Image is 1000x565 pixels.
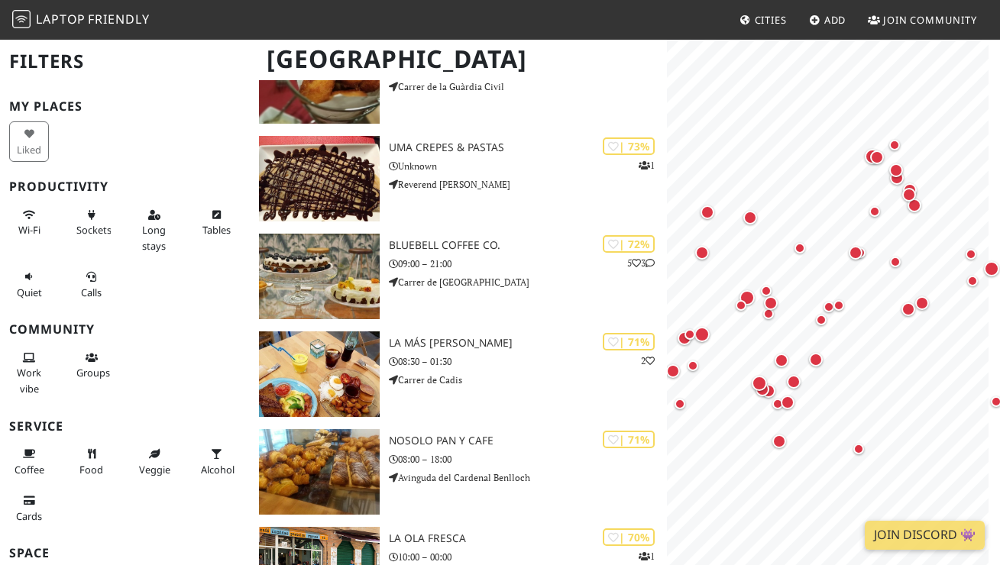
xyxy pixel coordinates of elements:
h3: Productivity [9,179,241,194]
span: Join Community [883,13,977,27]
div: Map marker [697,202,717,222]
div: Map marker [757,282,775,300]
div: Map marker [736,287,758,308]
p: Reverend [PERSON_NAME] [389,177,667,192]
a: Uma Crepes & Pastas | 73% 1 Uma Crepes & Pastas Unknown Reverend [PERSON_NAME] [250,136,666,221]
button: Tables [196,202,236,243]
span: Stable Wi-Fi [18,223,40,237]
div: | 73% [603,137,655,155]
button: Groups [72,345,112,386]
div: Map marker [749,373,770,394]
h3: Community [9,322,241,337]
button: Calls [72,264,112,305]
p: 5 3 [627,256,655,270]
h3: Bluebell Coffee Co. [389,239,667,252]
div: Map marker [675,328,694,348]
div: Map marker [752,379,772,399]
div: Map marker [812,311,830,329]
div: Map marker [684,357,702,375]
h3: Service [9,419,241,434]
div: Map marker [681,325,699,344]
p: Unknown [389,159,667,173]
div: | 70% [603,528,655,546]
a: Join Discord 👾 [865,521,985,550]
a: Add [803,6,853,34]
p: Carrer de Cadis [389,373,667,387]
p: 09:00 – 21:00 [389,257,667,271]
span: Veggie [139,463,170,476]
div: Map marker [769,431,789,451]
h3: Nosolo Pan Y Cafe [389,434,667,447]
span: Coffee [15,463,44,476]
a: LaptopFriendly LaptopFriendly [12,7,150,34]
p: 10:00 – 00:00 [389,550,667,564]
div: Map marker [862,146,883,167]
p: 1 [639,158,655,173]
div: Map marker [784,372,804,392]
div: Map marker [769,395,787,413]
a: Cities [733,6,793,34]
p: 08:00 – 18:00 [389,452,667,467]
h3: My Places [9,99,241,114]
button: Veggie [134,441,174,482]
div: Map marker [850,440,868,458]
button: Sockets [72,202,112,243]
span: Laptop [36,11,86,27]
span: Group tables [76,366,110,379]
div: Map marker [846,243,866,263]
div: Map marker [900,180,920,200]
div: | 71% [603,431,655,448]
img: Uma Crepes & Pastas [259,136,380,221]
button: Cards [9,488,49,528]
div: Map marker [806,350,826,370]
div: Map marker [885,136,904,154]
span: Friendly [88,11,149,27]
img: LaptopFriendly [12,10,31,28]
h3: Uma Crepes & Pastas [389,141,667,154]
img: Nosolo Pan Y Cafe [259,429,380,515]
div: Map marker [886,253,905,271]
p: 2 [641,354,655,368]
div: Map marker [905,195,924,215]
button: Long stays [134,202,174,258]
span: Quiet [17,286,42,299]
span: Add [824,13,846,27]
div: Map marker [663,361,683,381]
a: La Más Bonita Ruzafa | 71% 2 La Más [PERSON_NAME] 08:30 – 01:30 Carrer de Cadis [250,331,666,417]
span: Alcohol [201,463,235,476]
h3: La Ola Fresca [389,532,667,545]
span: Work-friendly tables [202,223,231,237]
div: | 72% [603,235,655,253]
span: Long stays [142,223,166,252]
a: Bluebell Coffee Co. | 72% 53 Bluebell Coffee Co. 09:00 – 21:00 Carrer de [GEOGRAPHIC_DATA] [250,234,666,319]
span: Cities [755,13,787,27]
div: Map marker [759,305,778,323]
button: Wi-Fi [9,202,49,243]
h3: La Más [PERSON_NAME] [389,337,667,350]
div: Map marker [791,239,809,257]
div: Map marker [671,395,689,413]
h2: Filters [9,38,241,85]
img: La Más Bonita Ruzafa [259,331,380,417]
h3: Space [9,546,241,560]
span: Credit cards [16,509,42,523]
div: Map marker [759,381,778,401]
p: Avinguda del Cardenal Benlloch [389,470,667,485]
div: Map marker [761,293,781,313]
div: Map marker [691,324,713,345]
div: Map marker [867,147,887,167]
div: | 71% [603,333,655,350]
button: Quiet [9,264,49,305]
div: Map marker [772,350,791,370]
div: Map marker [820,298,838,316]
a: Nosolo Pan Y Cafe | 71% Nosolo Pan Y Cafe 08:00 – 18:00 Avinguda del Cardenal Benlloch [250,429,666,515]
div: Map marker [899,185,919,205]
div: Map marker [963,272,982,290]
div: Map marker [886,160,906,180]
div: Map marker [962,245,980,263]
button: Work vibe [9,345,49,401]
span: People working [17,366,41,395]
p: 1 [639,549,655,563]
div: Map marker [866,202,884,221]
div: Map marker [740,208,760,228]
